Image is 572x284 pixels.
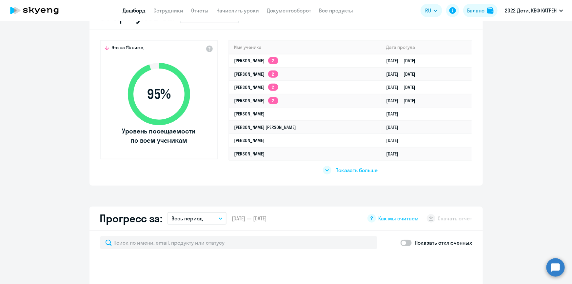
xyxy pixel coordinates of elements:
[268,57,278,64] app-skyeng-badge: 2
[232,215,266,222] span: [DATE] — [DATE]
[234,84,278,90] a: [PERSON_NAME]2
[379,215,419,222] span: Как мы считаем
[463,4,498,17] button: Балансbalance
[234,111,265,117] a: [PERSON_NAME]
[154,7,184,14] a: Сотрудники
[386,58,421,64] a: [DATE][DATE]
[386,98,421,104] a: [DATE][DATE]
[386,137,404,143] a: [DATE]
[234,58,278,64] a: [PERSON_NAME]2
[505,7,557,14] p: 2022 Дети, КБФ КАТРЕН
[229,41,381,54] th: Имя ученика
[100,212,162,225] h2: Прогресс за:
[421,4,442,17] button: RU
[234,124,296,130] a: [PERSON_NAME] [PERSON_NAME]
[121,86,197,102] span: 95 %
[234,137,265,143] a: [PERSON_NAME]
[381,41,472,54] th: Дата прогула
[386,111,404,117] a: [DATE]
[168,212,227,225] button: Весь период
[415,239,472,247] p: Показать отключенных
[425,7,431,14] span: RU
[191,7,209,14] a: Отчеты
[268,84,278,91] app-skyeng-badge: 2
[319,7,353,14] a: Все продукты
[171,214,203,222] p: Весь период
[386,84,421,90] a: [DATE][DATE]
[100,236,377,249] input: Поиск по имени, email, продукту или статусу
[335,167,378,174] span: Показать больше
[268,71,278,78] app-skyeng-badge: 2
[386,124,404,130] a: [DATE]
[386,71,421,77] a: [DATE][DATE]
[268,97,278,104] app-skyeng-badge: 2
[386,151,404,157] a: [DATE]
[267,7,311,14] a: Документооборот
[234,71,278,77] a: [PERSON_NAME]2
[487,7,494,14] img: balance
[234,98,278,104] a: [PERSON_NAME]2
[234,151,265,157] a: [PERSON_NAME]
[123,7,146,14] a: Дашборд
[217,7,259,14] a: Начислить уроки
[112,45,145,52] span: Это на 1% ниже,
[467,7,484,14] div: Баланс
[121,127,197,145] span: Уровень посещаемости по всем ученикам
[502,3,566,18] button: 2022 Дети, КБФ КАТРЕН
